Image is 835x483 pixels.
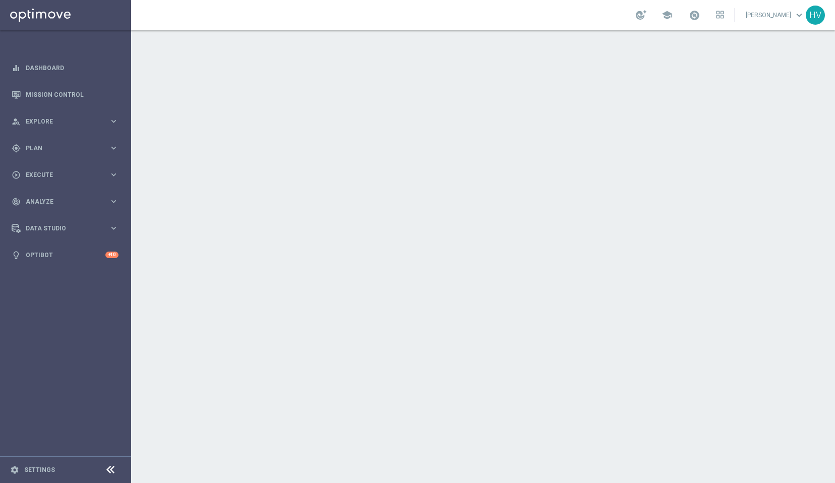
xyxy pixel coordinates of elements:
[12,170,21,179] i: play_circle_outline
[26,118,109,125] span: Explore
[806,6,825,25] div: HV
[12,64,21,73] i: equalizer
[12,251,21,260] i: lightbulb
[109,170,118,179] i: keyboard_arrow_right
[26,241,105,268] a: Optibot
[12,81,118,108] div: Mission Control
[12,224,109,233] div: Data Studio
[794,10,805,21] span: keyboard_arrow_down
[26,225,109,231] span: Data Studio
[12,144,21,153] i: gps_fixed
[12,117,109,126] div: Explore
[745,8,806,23] a: [PERSON_NAME]
[12,170,109,179] div: Execute
[26,81,118,108] a: Mission Control
[12,241,118,268] div: Optibot
[10,465,19,474] i: settings
[12,144,109,153] div: Plan
[109,116,118,126] i: keyboard_arrow_right
[24,467,55,473] a: Settings
[12,197,21,206] i: track_changes
[12,54,118,81] div: Dashboard
[109,223,118,233] i: keyboard_arrow_right
[109,143,118,153] i: keyboard_arrow_right
[26,199,109,205] span: Analyze
[12,117,21,126] i: person_search
[105,252,118,258] div: +10
[26,145,109,151] span: Plan
[26,172,109,178] span: Execute
[662,10,673,21] span: school
[109,197,118,206] i: keyboard_arrow_right
[26,54,118,81] a: Dashboard
[12,197,109,206] div: Analyze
